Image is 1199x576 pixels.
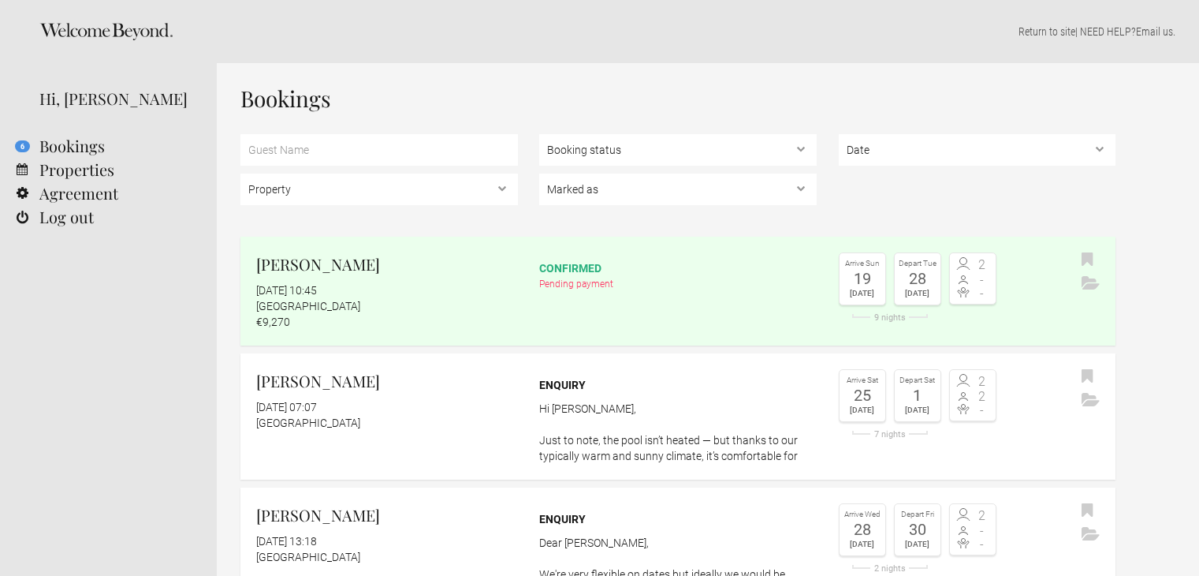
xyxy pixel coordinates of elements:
[973,259,992,271] span: 2
[899,403,936,417] div: [DATE]
[1078,365,1097,389] button: Bookmark
[39,87,193,110] div: Hi, [PERSON_NAME]
[256,298,518,314] div: [GEOGRAPHIC_DATA]
[843,374,881,387] div: Arrive Sat
[899,374,936,387] div: Depart Sat
[256,549,518,565] div: [GEOGRAPHIC_DATA]
[539,134,817,166] select: , ,
[973,287,992,300] span: -
[1018,25,1075,38] a: Return to site
[256,415,518,431] div: [GEOGRAPHIC_DATA]
[539,377,817,393] div: Enquiry
[899,508,936,522] div: Depart Fri
[240,353,1115,480] a: [PERSON_NAME] [DATE] 07:07 [GEOGRAPHIC_DATA] Enquiry Hi [PERSON_NAME], Just to note, the pool isn...
[539,401,817,464] p: Hi [PERSON_NAME], Just to note, the pool isn’t heated — but thanks to our typically warm and sunn...
[1078,523,1104,547] button: Archive
[256,316,290,328] flynt-currency: €9,270
[843,508,881,522] div: Arrive Wed
[843,403,881,417] div: [DATE]
[539,174,817,205] select: , , ,
[839,564,941,573] div: 2 nights
[539,276,817,292] div: Pending payment
[240,134,518,166] input: Guest Name
[899,286,936,301] div: [DATE]
[843,286,881,301] div: [DATE]
[1078,272,1104,296] button: Archive
[973,510,992,522] span: 2
[539,511,817,527] div: Enquiry
[256,252,518,276] h2: [PERSON_NAME]
[240,237,1115,346] a: [PERSON_NAME] [DATE] 10:45 [GEOGRAPHIC_DATA] €9,270 confirmed Pending payment Arrive Sun 19 [DATE...
[15,140,30,152] flynt-notification-badge: 6
[973,404,992,417] span: -
[973,376,992,388] span: 2
[1078,389,1104,413] button: Archive
[839,134,1116,166] select: ,
[1136,25,1173,38] a: Email us
[256,401,317,413] flynt-date-display: [DATE] 07:07
[899,537,936,552] div: [DATE]
[256,369,518,393] h2: [PERSON_NAME]
[843,537,881,552] div: [DATE]
[256,535,317,548] flynt-date-display: [DATE] 13:18
[899,271,936,286] div: 28
[899,387,936,403] div: 1
[256,284,317,297] flynt-date-display: [DATE] 10:45
[240,87,1115,110] h1: Bookings
[240,24,1175,39] p: | NEED HELP? .
[256,503,518,527] h2: [PERSON_NAME]
[843,387,881,403] div: 25
[1078,249,1097,272] button: Bookmark
[973,538,992,551] span: -
[899,257,936,271] div: Depart Tue
[843,522,881,537] div: 28
[973,525,992,537] span: -
[899,522,936,537] div: 30
[973,274,992,286] span: -
[973,391,992,403] span: 2
[1078,499,1097,523] button: Bookmark
[839,313,941,322] div: 9 nights
[843,271,881,286] div: 19
[843,257,881,271] div: Arrive Sun
[539,260,817,276] div: confirmed
[839,430,941,439] div: 7 nights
